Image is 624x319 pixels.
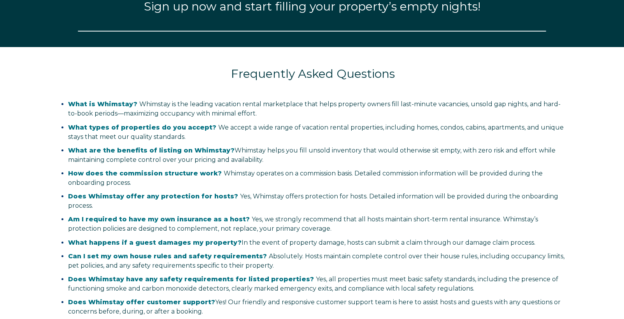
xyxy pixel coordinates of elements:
span: Whimstay is the leading vacation rental marketplace that helps property owners fill last-minute v... [68,100,561,117]
strong: What are the benefits of listing on Whimstay? [68,147,235,154]
span: Yes, we strongly recommend that all hosts maintain short-term rental insurance. Whimstay’s protec... [68,216,538,232]
span: Am I required to have my own insurance as a host? [68,216,250,223]
span: Does Whimstay offer any protection for hosts? [68,193,238,200]
span: Whimstay operates on a commission basis. Detailed commission information will be provided during ... [68,170,543,186]
span: Does Whimstay have any safety requirements for listed properties? [68,275,314,283]
span: Absolutely. Hosts maintain complete control over their house rules, including occupancy limits, p... [68,252,564,269]
strong: What happens if a guest damages my property? [68,239,242,246]
strong: Does Whimstay offer customer support? [68,298,215,306]
span: Whimstay helps you fill unsold inventory that would otherwise sit empty, with zero risk and effor... [68,147,556,163]
span: Frequently Asked Questions [231,67,395,81]
span: Yes, all properties must meet basic safety standards, including the presence of functioning smoke... [68,275,558,292]
span: In the event of property damage, hosts can submit a claim through our damage claim process. [68,239,535,246]
span: We accept a wide range of vacation rental properties, including homes, condos, cabins, apartments... [68,124,564,140]
span: Can I set my own house rules and safety requirements? [68,252,267,260]
span: What is Whimstay? [68,100,137,108]
span: Yes! Our friendly and responsive customer support team is here to assist hosts and guests with an... [68,298,561,315]
span: Yes, Whimstay offers protection for hosts. Detailed information will be provided during the onboa... [68,193,558,209]
span: How does the commission structure work? [68,170,222,177]
span: What types of properties do you accept? [68,124,216,131]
